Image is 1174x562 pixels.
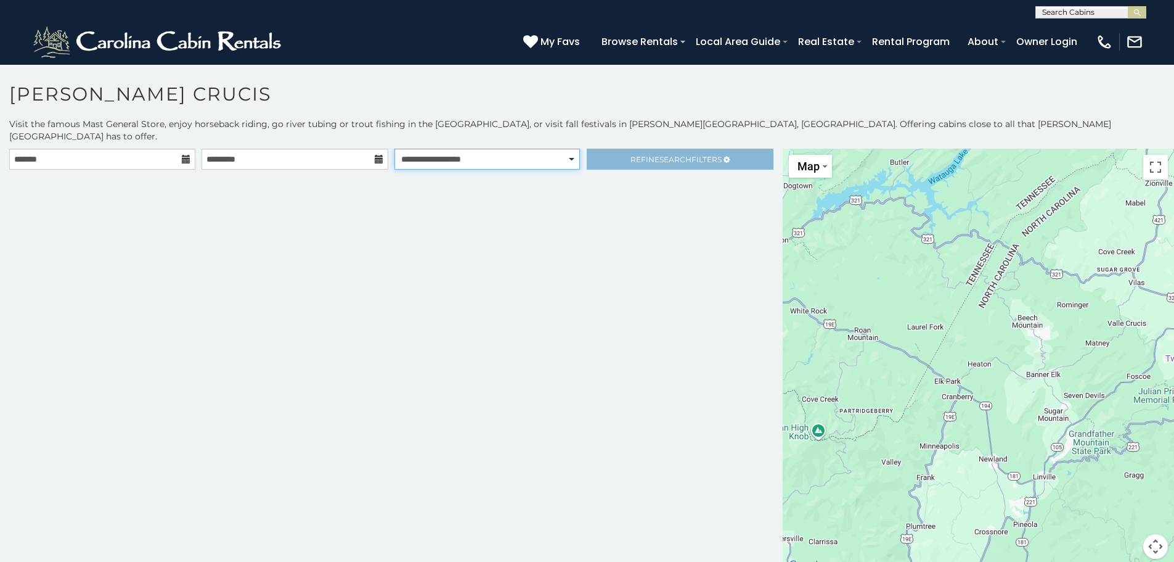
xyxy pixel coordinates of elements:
[587,149,773,170] a: RefineSearchFilters
[1143,155,1168,180] button: Toggle fullscreen view
[1096,33,1113,51] img: phone-regular-white.png
[1010,31,1083,52] a: Owner Login
[595,31,684,52] a: Browse Rentals
[540,34,580,49] span: My Favs
[690,31,786,52] a: Local Area Guide
[1143,534,1168,559] button: Map camera controls
[659,155,691,164] span: Search
[792,31,860,52] a: Real Estate
[630,155,722,164] span: Refine Filters
[961,31,1005,52] a: About
[797,160,820,173] span: Map
[866,31,956,52] a: Rental Program
[789,155,832,178] button: Change map style
[31,23,287,60] img: White-1-2.png
[1126,33,1143,51] img: mail-regular-white.png
[523,34,583,50] a: My Favs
